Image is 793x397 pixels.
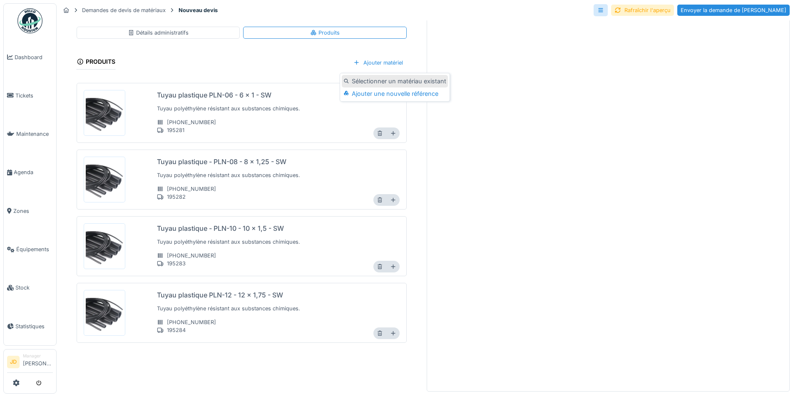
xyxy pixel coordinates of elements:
div: [PHONE_NUMBER] [157,185,216,193]
img: xltp6i4z8zc9wzh3ku2c87u397aq [86,159,123,200]
div: [PHONE_NUMBER] [157,118,216,126]
span: Équipements [16,245,53,253]
div: 195281 [157,126,216,134]
div: Rafraîchir l'aperçu [611,5,674,16]
span: Agenda [14,168,53,176]
div: Ajouter une nouvelle référence [342,87,447,100]
div: Tuyau plastique PLN-12 - 12 x 1,75 - SW [157,290,283,300]
img: feqnf6m5lmfi3ookzqomkjw91tmw [86,92,123,134]
span: Statistiques [15,322,53,330]
div: Produits [77,55,115,70]
span: Maintenance [16,130,53,138]
img: Badge_color-CXgf-gQk.svg [17,8,42,33]
img: xw9vls1qmienka2yp90vk85w9etl [86,292,123,334]
div: Manager [23,353,53,359]
div: [PHONE_NUMBER] [157,318,216,326]
span: Dashboard [15,53,53,61]
span: Stock [15,284,53,292]
div: Tuyau polyéthylène résistant aux substances chimiques. [157,170,366,181]
div: 195283 [157,260,216,267]
div: Tuyau polyéthylène résistant aux substances chimiques. [157,103,366,114]
div: Tuyau polyéthylène résistant aux substances chimiques. [157,236,366,247]
span: Zones [13,207,53,215]
div: 195282 [157,193,216,201]
div: Envoyer la demande de [PERSON_NAME] [677,5,790,16]
div: Tuyau plastique PLN-06 - 6 x 1 - SW [157,90,271,100]
div: 195284 [157,326,216,334]
div: Tuyau plastique - PLN-08 - 8 x 1,25 - SW [157,157,286,167]
div: Demandes de devis de matériaux [82,6,166,14]
strong: Nouveau devis [175,6,221,14]
li: [PERSON_NAME] [23,353,53,371]
div: [PHONE_NUMBER] [157,252,216,260]
div: Sélectionner un matériau existant [342,75,447,87]
div: Tuyau plastique - PLN-10 - 10 x 1,5 - SW [157,223,284,233]
div: Ajouter matériel [350,57,407,69]
img: oh9rplx02xvr0sx3wtuye2ywf18b [86,225,123,267]
span: Tickets [15,92,53,100]
div: Produits [310,29,340,37]
div: Tuyau polyéthylène résistant aux substances chimiques. [157,303,366,314]
div: Détails administratifs [128,29,189,37]
li: JD [7,356,20,368]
